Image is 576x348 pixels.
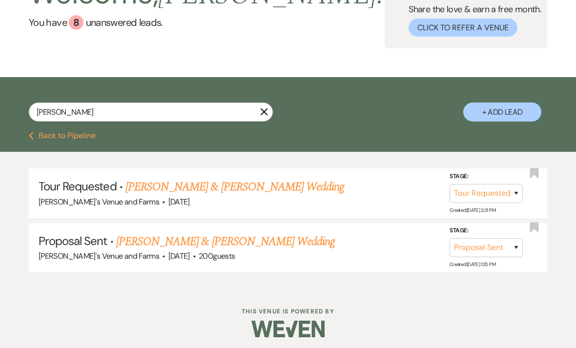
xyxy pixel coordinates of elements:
[69,15,83,30] div: 8
[450,225,523,236] label: Stage:
[463,102,541,122] button: + Add Lead
[168,251,190,261] span: [DATE]
[125,178,344,196] a: [PERSON_NAME] & [PERSON_NAME] Wedding
[39,251,159,261] span: [PERSON_NAME]'s Venue and Farms
[251,312,325,346] img: Weven Logo
[168,197,190,207] span: [DATE]
[450,261,495,267] span: Created: [DATE] 1:35 PM
[409,19,517,37] button: Click to Refer a Venue
[450,171,523,182] label: Stage:
[450,207,495,213] span: Created: [DATE] 3:31 PM
[29,132,96,140] button: Back to Pipeline
[39,233,107,248] span: Proposal Sent
[199,251,235,261] span: 200 guests
[39,179,117,194] span: Tour Requested
[116,233,335,250] a: [PERSON_NAME] & [PERSON_NAME] Wedding
[29,102,273,122] input: Search by name, event date, email address or phone number
[29,15,384,30] a: You have 8 unanswered leads.
[39,197,159,207] span: [PERSON_NAME]'s Venue and Farms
